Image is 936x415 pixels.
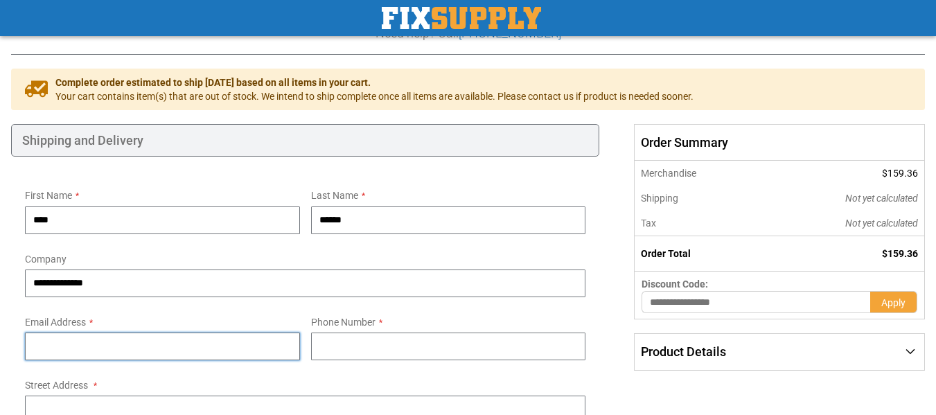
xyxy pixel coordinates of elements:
span: Not yet calculated [845,218,918,229]
span: Shipping [641,193,678,204]
span: $159.36 [882,248,918,259]
th: Merchandise [635,161,763,186]
span: $159.36 [882,168,918,179]
span: Street Address [25,380,88,391]
strong: Order Total [641,248,691,259]
img: Fix Industrial Supply [382,7,541,29]
span: Complete order estimated to ship [DATE] based on all items in your cart. [55,76,694,89]
span: Email Address [25,317,86,328]
span: First Name [25,190,72,201]
span: Your cart contains item(s) that are out of stock. We intend to ship complete once all items are a... [55,89,694,103]
span: Order Summary [634,124,925,161]
span: Not yet calculated [845,193,918,204]
th: Tax [635,211,763,236]
button: Apply [870,291,917,313]
span: Apply [881,297,906,308]
span: Product Details [641,344,726,359]
a: store logo [382,7,541,29]
span: Company [25,254,67,265]
span: Last Name [311,190,358,201]
div: Shipping and Delivery [11,124,599,157]
span: Discount Code: [642,279,708,290]
h3: Need help? Call [11,26,925,40]
span: Phone Number [311,317,376,328]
